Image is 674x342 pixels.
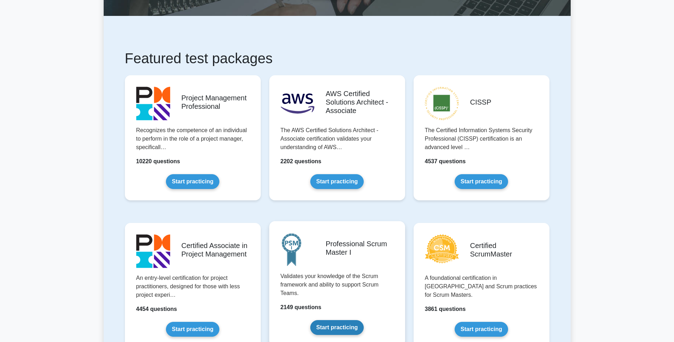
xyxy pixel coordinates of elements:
[166,322,219,337] a: Start practicing
[455,174,508,189] a: Start practicing
[125,50,549,67] h1: Featured test packages
[310,174,364,189] a: Start practicing
[310,320,364,335] a: Start practicing
[166,174,219,189] a: Start practicing
[455,322,508,337] a: Start practicing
